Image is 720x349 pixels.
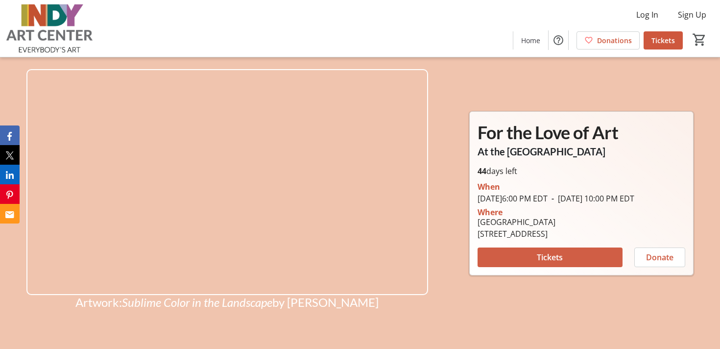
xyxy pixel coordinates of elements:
button: Log In [628,7,666,23]
span: Tickets [651,35,675,46]
em: Sublime Color in the Landscape [122,295,272,309]
p: days left [478,165,685,177]
a: Tickets [644,31,683,50]
span: For the Love of Art [478,122,619,143]
button: Sign Up [670,7,714,23]
span: by [PERSON_NAME] [272,295,379,309]
span: At the [GEOGRAPHIC_DATA] [478,146,605,157]
button: Help [549,30,568,50]
div: [GEOGRAPHIC_DATA] [478,216,555,228]
button: Cart [691,31,708,49]
span: Tickets [537,251,563,263]
span: 44 [478,166,486,176]
img: Campaign CTA Media Photo [26,69,428,295]
a: Donations [576,31,640,50]
span: Sign Up [678,9,706,21]
span: Home [521,35,540,46]
div: Where [478,208,503,216]
button: Donate [634,248,685,267]
span: Log In [636,9,658,21]
div: [STREET_ADDRESS] [478,228,555,240]
span: Donate [646,251,673,263]
span: [DATE] 10:00 PM EDT [548,193,634,204]
span: - [548,193,558,204]
button: Tickets [478,248,623,267]
span: Artwork: [75,295,122,309]
span: [DATE] 6:00 PM EDT [478,193,548,204]
img: Indy Art Center's Logo [6,4,93,53]
span: Donations [597,35,632,46]
a: Home [513,31,548,50]
div: When [478,181,500,193]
